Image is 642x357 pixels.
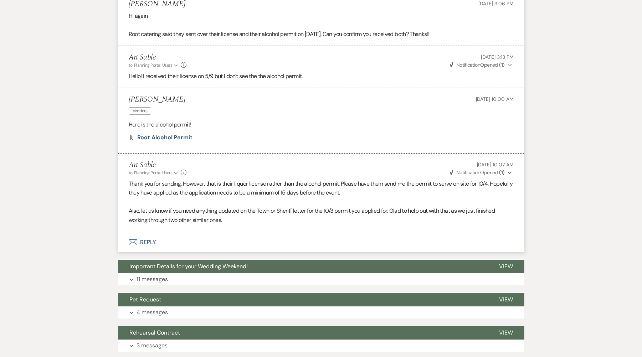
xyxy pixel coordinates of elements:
[449,169,514,176] button: NotificationOpened (1)
[478,0,513,7] span: [DATE] 3:06 PM
[456,62,480,68] span: Notification
[118,273,524,285] button: 11 messages
[129,329,180,336] span: Rehearsal Contract
[488,326,524,340] button: View
[129,62,179,68] button: to: Planning Portal Users
[481,54,513,60] span: [DATE] 3:13 PM
[137,134,192,141] span: Root Alcohol Permit
[129,170,173,176] span: to: Planning Portal Users
[129,120,514,129] p: Here is the alcohol permit!
[129,179,514,197] p: Thank you for sending. However, that is their liquor license rather than the alcohol permit. Plea...
[137,341,168,350] p: 3 messages
[129,263,248,270] span: Important Details for your Wedding Weekend!
[129,95,185,104] h5: [PERSON_NAME]
[129,53,187,62] h5: Art Sable
[129,170,179,176] button: to: Planning Portal Users
[476,96,514,102] span: [DATE] 10:00 AM
[456,169,480,176] span: Notification
[137,275,168,284] p: 11 messages
[129,11,514,21] p: Hi again,
[499,329,513,336] span: View
[450,169,505,176] span: Opened
[129,296,161,303] span: Pet Request
[129,62,173,68] span: to: Planning Portal Users
[499,169,504,176] strong: ( 1 )
[137,135,192,140] a: Root Alcohol Permit
[129,107,151,115] span: Vendors
[450,62,505,68] span: Opened
[129,72,514,81] p: Hello! I received their license on 5/9 but I don't see the the alcohol permit.
[118,260,488,273] button: Important Details for your Wedding Weekend!
[137,308,168,317] p: 4 messages
[499,263,513,270] span: View
[129,206,514,224] p: Also, let us know if you need anything updated on the Town or Sheriff letter for the 10/3 permit ...
[477,161,514,168] span: [DATE] 10:07 AM
[118,306,524,319] button: 4 messages
[488,293,524,306] button: View
[118,326,488,340] button: Rehearsal Contract
[118,293,488,306] button: Pet Request
[499,296,513,303] span: View
[499,62,504,68] strong: ( 1 )
[449,61,514,69] button: NotificationOpened (1)
[488,260,524,273] button: View
[129,161,187,170] h5: Art Sable
[118,232,524,252] button: Reply
[118,340,524,352] button: 3 messages
[129,30,514,39] p: Root catering said they sent over their license and their alcohol permit on [DATE]. Can you confi...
